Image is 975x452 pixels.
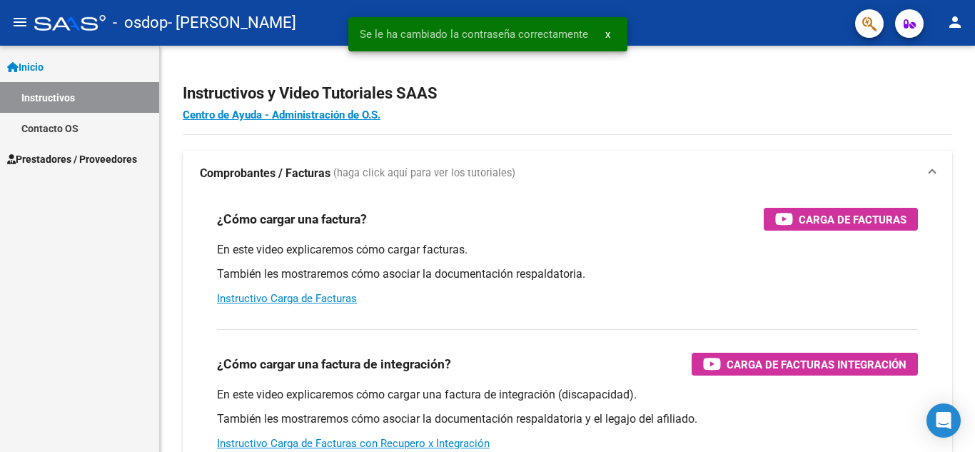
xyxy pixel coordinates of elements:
[360,27,588,41] span: Se le ha cambiado la contraseña correctamente
[11,14,29,31] mat-icon: menu
[7,151,137,167] span: Prestadores / Proveedores
[764,208,918,231] button: Carga de Facturas
[217,437,490,450] a: Instructivo Carga de Facturas con Recupero x Integración
[799,211,906,228] span: Carga de Facturas
[183,80,952,107] h2: Instructivos y Video Tutoriales SAAS
[183,151,952,196] mat-expansion-panel-header: Comprobantes / Facturas (haga click aquí para ver los tutoriales)
[727,356,906,373] span: Carga de Facturas Integración
[217,242,918,258] p: En este video explicaremos cómo cargar facturas.
[183,109,380,121] a: Centro de Ayuda - Administración de O.S.
[168,7,296,39] span: - [PERSON_NAME]
[692,353,918,376] button: Carga de Facturas Integración
[946,14,964,31] mat-icon: person
[217,354,451,374] h3: ¿Cómo cargar una factura de integración?
[200,166,330,181] strong: Comprobantes / Facturas
[217,209,367,229] h3: ¿Cómo cargar una factura?
[217,292,357,305] a: Instructivo Carga de Facturas
[217,387,918,403] p: En este video explicaremos cómo cargar una factura de integración (discapacidad).
[333,166,515,181] span: (haga click aquí para ver los tutoriales)
[7,59,44,75] span: Inicio
[594,21,622,47] button: x
[926,403,961,438] div: Open Intercom Messenger
[217,411,918,427] p: También les mostraremos cómo asociar la documentación respaldatoria y el legajo del afiliado.
[217,266,918,282] p: También les mostraremos cómo asociar la documentación respaldatoria.
[113,7,168,39] span: - osdop
[605,28,610,41] span: x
